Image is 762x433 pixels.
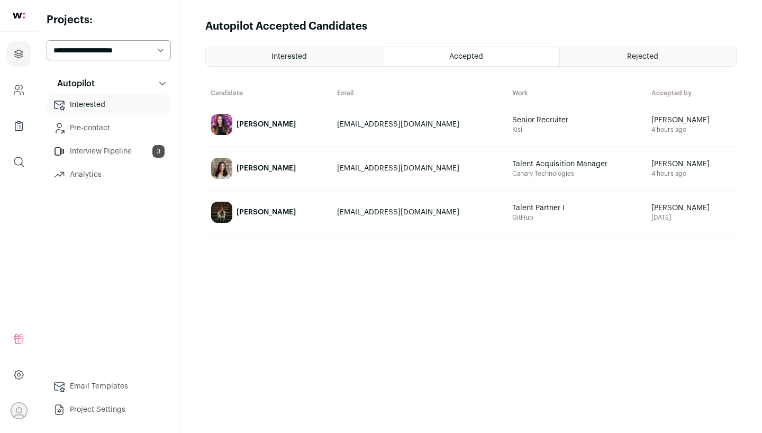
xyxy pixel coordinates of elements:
a: [PERSON_NAME] [206,103,331,146]
th: Accepted by [646,84,737,103]
a: Rejected [560,47,736,66]
span: Kisi [512,125,641,134]
a: Projects [6,41,31,67]
a: Interested [206,47,383,66]
th: Email [332,84,506,103]
img: wellfound-shorthand-0d5821cbd27db2630d0214b213865d53afaa358527fdda9d0ea32b1df1b89c2c.svg [13,13,25,19]
a: [PERSON_NAME] [206,147,331,190]
div: [PERSON_NAME] [237,119,296,130]
button: Autopilot [47,73,171,94]
a: Analytics [47,164,171,185]
h1: Autopilot Accepted Candidates [205,19,367,34]
a: [PERSON_NAME] [206,191,331,233]
span: Accepted [449,53,483,60]
span: Talent Partner I [512,203,639,213]
span: [PERSON_NAME] [651,115,731,125]
span: 4 hours ago [651,169,731,178]
a: Interview Pipeline3 [47,141,171,162]
span: [PERSON_NAME] [651,159,731,169]
a: Company Lists [6,113,31,139]
a: Email Templates [47,376,171,397]
span: Talent Acquisition Manager [512,159,639,169]
img: a856a2330e94c3d34be819a4a6fe377236bdb617ba9a4547eb33002ea7574c63.jpg [211,158,232,179]
span: 3 [152,145,165,158]
img: bba1f916b6020ba4b5c07a6c14bd2b775f79b9a7ade9af0d1a4e4d44509532d5 [211,202,232,223]
h2: Projects: [47,13,171,28]
a: Interested [47,94,171,115]
span: GitHub [512,213,641,222]
span: [DATE] [651,213,731,222]
a: Pre-contact [47,118,171,139]
p: Autopilot [51,77,95,90]
img: ac652abfb1002430b75f24f2cddc37e345ceb83a9137674c582facd76bbb29ef.jpg [211,114,232,135]
span: Senior Recruiter [512,115,639,125]
div: [EMAIL_ADDRESS][DOMAIN_NAME] [337,163,501,174]
a: Project Settings [47,399,171,420]
a: Company and ATS Settings [6,77,31,103]
span: [PERSON_NAME] [651,203,731,213]
div: [EMAIL_ADDRESS][DOMAIN_NAME] [337,119,501,130]
div: [PERSON_NAME] [237,207,296,218]
span: Rejected [627,53,658,60]
th: Work [507,84,646,103]
span: 4 hours ago [651,125,731,134]
button: Open dropdown [11,402,28,419]
span: Interested [271,53,307,60]
div: [PERSON_NAME] [237,163,296,174]
div: [EMAIL_ADDRESS][DOMAIN_NAME] [337,207,501,218]
th: Candidate [205,84,332,103]
span: Canary Technologies [512,169,641,178]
